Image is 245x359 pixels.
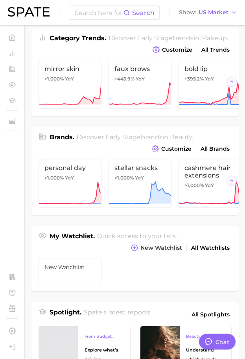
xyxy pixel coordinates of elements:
button: New Watchlist [129,242,184,253]
a: All Brands [199,144,232,154]
span: Customize [161,146,192,152]
button: ShowUS Market [177,7,239,18]
span: Brands . [50,133,74,141]
a: stellar snacks>1,000% YoY [109,159,171,208]
span: All Spotlights [192,310,230,319]
h1: My Watchlist. [50,232,95,242]
a: New Watchlist [39,258,101,284]
span: >1,000% [44,76,64,82]
span: US Market [199,10,228,15]
span: >1,000% [184,182,204,188]
img: SPATE [8,7,50,17]
button: Customize [151,44,194,55]
input: Search here for a brand, industry, or ingredient [74,6,123,19]
button: Customize [150,143,193,154]
span: All Brands [201,146,230,152]
span: All Watchlists [191,245,230,251]
div: From Budget Meals to Functional Snacks: Food & Beverage Trends Shaping Consumer Behavior This Sch... [85,332,124,341]
a: cashmere hair extensions>1,000% YoY [179,159,241,208]
span: YoY [205,76,214,82]
span: Discover Early Stage trends in . [109,34,228,42]
span: personal day [44,164,96,172]
h2: Quick access to your lists. [97,232,177,242]
button: Scroll Right [227,77,237,87]
span: stellar snacks [114,164,166,172]
span: mirror skin [44,65,96,73]
span: Search [132,9,155,17]
span: >1,000% [114,175,134,181]
span: YoY [65,76,74,82]
span: New Watchlist [140,245,182,251]
div: Beauty Tracker with Popularity Index [186,332,225,341]
a: bold lip+395.2% YoY [179,60,241,109]
span: YoY [136,76,145,82]
span: beauty [170,133,192,141]
span: All Trends [201,47,230,53]
span: YoY [135,175,144,181]
button: Scroll Right [227,176,237,186]
a: All Trends [199,45,232,55]
a: All Watchlists [189,243,232,253]
a: faux brows+443.9% YoY [109,60,171,109]
span: faux brows [114,65,166,73]
a: mirror skin>1,000% YoY [39,60,101,109]
span: bold lip [184,65,236,73]
span: Customize [162,47,192,53]
span: cashmere hair extensions [184,164,236,179]
span: Discover Early Stage brands in . [77,133,193,141]
span: New Watchlist [44,264,96,270]
a: Log out. Currently logged in with e-mail karolina.bakalarova@hourglasscosmetics.com. [6,341,18,353]
span: +443.9% [114,76,134,82]
span: Show [179,10,196,15]
h1: Spotlight. [50,308,81,321]
span: +395.2% [184,76,204,82]
span: Category Trends . [50,34,106,42]
a: personal day>1,000% YoY [39,159,101,208]
h2: Spate's latest reports. [84,308,151,321]
span: >1,000% [44,175,64,181]
span: YoY [65,175,74,181]
a: All Spotlights [190,308,232,321]
span: YoY [205,182,214,189]
span: makeup [201,34,227,42]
